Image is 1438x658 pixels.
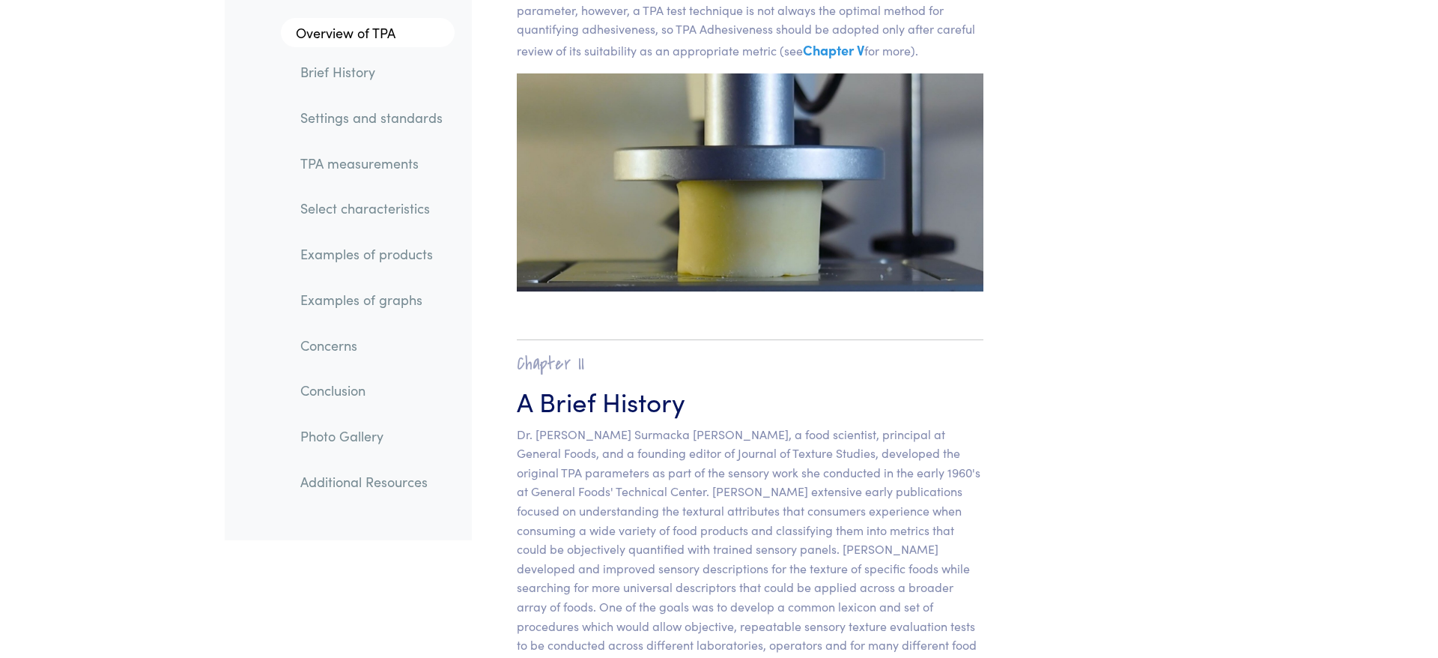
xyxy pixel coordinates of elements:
[288,374,455,408] a: Conclusion
[517,73,983,292] img: cheese, precompression
[288,55,455,90] a: Brief History
[288,283,455,317] a: Examples of graphs
[288,146,455,181] a: TPA measurements
[288,328,455,363] a: Concerns
[288,419,455,453] a: Photo Gallery
[288,100,455,135] a: Settings and standards
[288,192,455,226] a: Select characteristics
[517,352,983,375] h2: Chapter II
[288,238,455,272] a: Examples of products
[517,382,983,419] h3: A Brief History
[803,40,864,59] a: Chapter V
[281,18,455,48] a: Overview of TPA
[288,465,455,499] a: Additional Resources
